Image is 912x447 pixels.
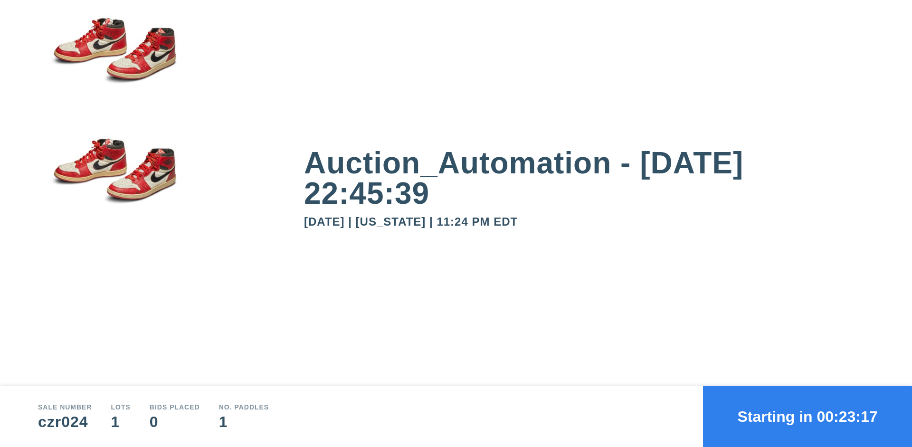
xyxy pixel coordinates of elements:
div: No. Paddles [219,404,269,410]
div: Bids Placed [150,404,200,410]
div: Auction_Automation - [DATE] 22:45:39 [304,148,874,209]
div: Sale number [38,404,92,410]
div: 1 [111,414,131,429]
button: Starting in 00:23:17 [703,386,912,447]
div: czr024 [38,414,92,429]
div: 0 [150,414,200,429]
div: 1 [219,414,269,429]
div: [DATE] | [US_STATE] | 11:24 PM EDT [304,216,874,228]
div: Lots [111,404,131,410]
